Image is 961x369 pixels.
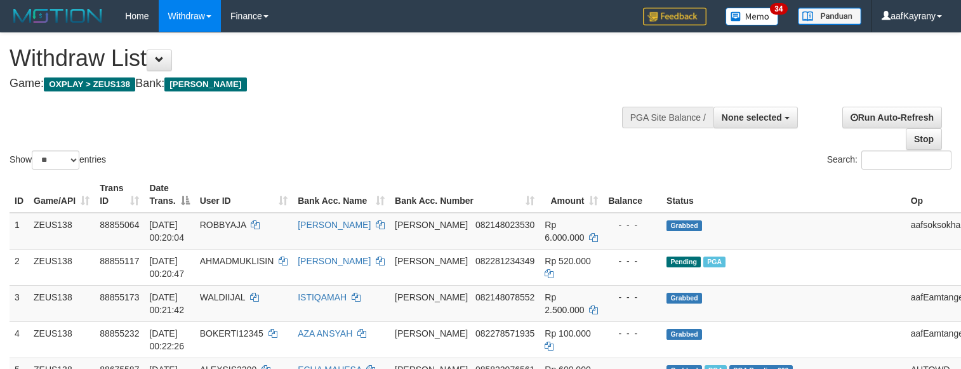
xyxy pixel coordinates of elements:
span: 88855232 [100,328,139,339]
span: [DATE] 00:20:47 [149,256,184,279]
span: 34 [770,3,787,15]
td: ZEUS138 [29,285,95,321]
span: Copy 082278571935 to clipboard [475,328,534,339]
span: Grabbed [666,220,702,231]
img: panduan.png [798,8,861,25]
td: 4 [10,321,29,358]
span: None selected [722,112,782,123]
span: [PERSON_NAME] [395,328,468,339]
div: - - - [608,327,656,340]
button: None selected [713,107,798,128]
td: ZEUS138 [29,321,95,358]
span: [PERSON_NAME] [395,256,468,266]
span: OXPLAY > ZEUS138 [44,77,135,91]
th: ID [10,177,29,213]
a: [PERSON_NAME] [298,256,371,266]
label: Search: [827,151,951,170]
span: Rp 6.000.000 [545,220,584,243]
span: Grabbed [666,329,702,340]
a: [PERSON_NAME] [298,220,371,230]
div: - - - [608,218,656,231]
th: Balance [603,177,661,213]
span: [PERSON_NAME] [395,220,468,230]
td: 1 [10,213,29,250]
span: Rp 100.000 [545,328,590,339]
span: Copy 082281234349 to clipboard [475,256,534,266]
a: ISTIQAMAH [298,292,347,302]
th: Bank Acc. Number: activate to sort column ascending [390,177,540,213]
select: Showentries [32,151,79,170]
a: AZA ANSYAH [298,328,352,339]
th: User ID: activate to sort column ascending [195,177,293,213]
div: - - - [608,255,656,267]
h1: Withdraw List [10,46,628,71]
td: 2 [10,249,29,285]
span: Rp 2.500.000 [545,292,584,315]
td: ZEUS138 [29,213,95,250]
th: Trans ID: activate to sort column ascending [95,177,144,213]
span: Copy 082148078552 to clipboard [475,292,534,302]
th: Status [661,177,906,213]
th: Date Trans.: activate to sort column descending [144,177,194,213]
span: ROBBYAJA [200,220,246,230]
img: Feedback.jpg [643,8,706,25]
span: [DATE] 00:22:26 [149,328,184,351]
span: Marked by aafkaynarin [703,257,726,267]
label: Show entries [10,151,106,170]
span: Rp 520.000 [545,256,590,266]
span: Grabbed [666,293,702,304]
td: ZEUS138 [29,249,95,285]
a: Run Auto-Refresh [842,107,942,128]
img: Button%20Memo.svg [726,8,779,25]
th: Bank Acc. Name: activate to sort column ascending [293,177,390,213]
th: Amount: activate to sort column ascending [540,177,603,213]
span: 88855117 [100,256,139,266]
input: Search: [861,151,951,170]
span: BOKERTI12345 [200,328,263,339]
span: WALDIIJAL [200,292,245,302]
span: 88855064 [100,220,139,230]
div: PGA Site Balance / [622,107,713,128]
span: [DATE] 00:21:42 [149,292,184,315]
div: - - - [608,291,656,304]
span: [PERSON_NAME] [164,77,246,91]
td: 3 [10,285,29,321]
h4: Game: Bank: [10,77,628,90]
img: MOTION_logo.png [10,6,106,25]
span: 88855173 [100,292,139,302]
span: [PERSON_NAME] [395,292,468,302]
th: Game/API: activate to sort column ascending [29,177,95,213]
span: Pending [666,257,701,267]
a: Stop [906,128,942,150]
span: [DATE] 00:20:04 [149,220,184,243]
span: AHMADMUKLISIN [200,256,274,266]
span: Copy 082148023530 to clipboard [475,220,534,230]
